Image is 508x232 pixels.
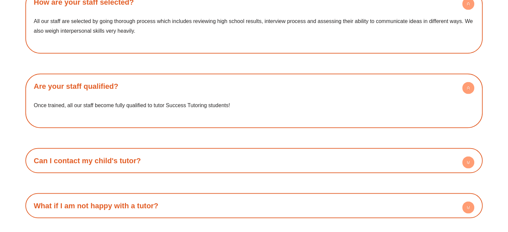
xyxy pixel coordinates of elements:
[34,202,158,210] a: What if I am not happy with a tutor?
[34,82,118,90] a: Are your staff qualified?
[29,197,479,215] h4: What if I am not happy with a tutor?
[34,16,474,36] p: All our staff are selected by going thorough process which includes reviewing high school results...
[29,152,479,170] h4: Can I contact my child's tutor?
[397,157,508,232] iframe: Chat Widget
[29,11,479,50] div: How are your staff selected?
[29,77,479,95] h4: Are your staff qualified?
[29,95,479,125] div: Are your staff qualified?
[34,157,141,165] a: Can I contact my child's tutor?
[34,100,474,110] p: Once trained, all our staff become fully qualified to tutor Success Tutoring students!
